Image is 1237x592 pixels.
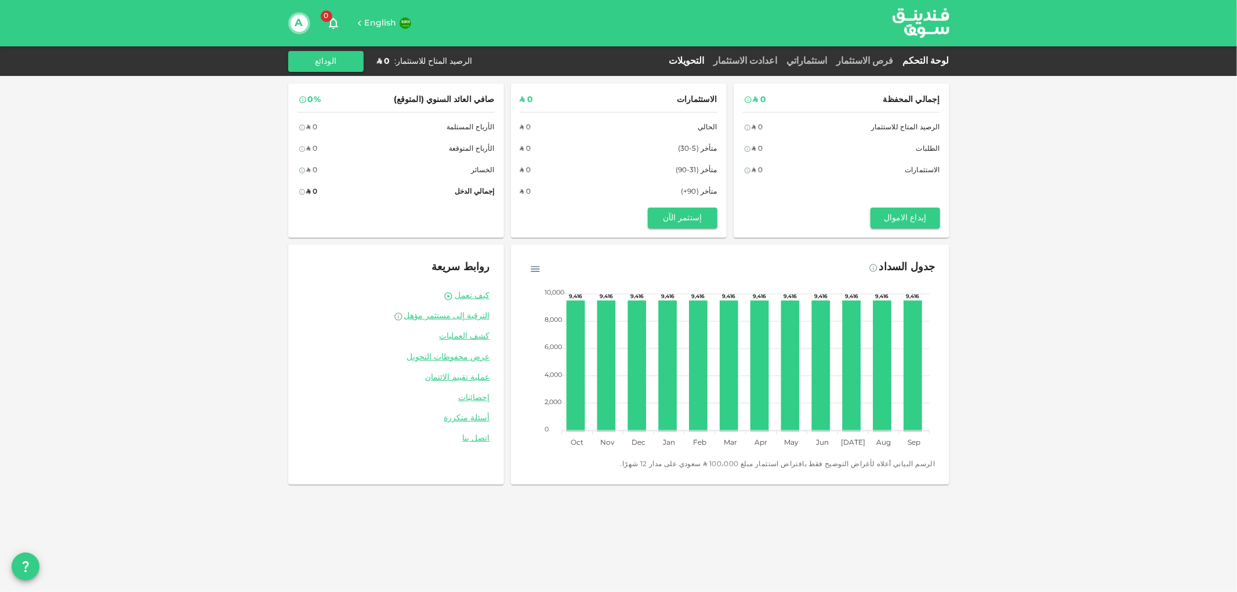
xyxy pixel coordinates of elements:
[400,17,411,29] img: flag-sa.b9a346574cdc8950dd34b50780441f57.svg
[302,331,490,342] a: كشف العمليات
[321,10,332,22] span: 0
[840,440,865,446] tspan: [DATE]
[395,56,473,67] div: الرصيد المتاح للاستثمار :
[544,399,561,405] tspan: 2,000
[288,51,364,72] button: الودائع
[752,165,763,177] div: ʢ 0
[600,440,615,446] tspan: Nov
[455,186,494,198] span: إجمالي الدخل
[916,143,940,155] span: الطلبات
[307,122,317,134] div: ʢ 0
[870,208,940,228] button: إيداع الاموال
[677,93,717,107] span: الاستثمارات
[308,93,321,107] div: 0%
[302,393,490,404] a: إحصائيات
[12,553,39,580] button: question
[879,259,935,277] div: جدول السداد
[520,186,531,198] div: ʢ 0
[302,433,490,444] a: اتصل بنا
[520,165,531,177] div: ʢ 0
[631,440,645,446] tspan: Dec
[709,57,782,66] a: اعدادت الاستثمار
[784,440,799,446] tspan: May
[520,122,531,134] div: ʢ 0
[302,372,490,383] a: عملية تقييم الائتمان
[449,143,495,155] span: الأرباح المتوقعة
[525,459,935,471] span: الرسم البياني أعلاه لأغراض التوضيح فقط بافتراض استثمار مبلغ 100،000 ʢ سعودي على مدار 12 شهرًا.
[693,440,706,446] tspan: Feb
[752,122,763,134] div: ʢ 0
[754,440,767,446] tspan: Apr
[905,165,939,177] span: الاستثمارات
[832,57,898,66] a: فرص الاستثمار
[322,12,345,35] button: 0
[520,143,531,155] div: ʢ 0
[723,440,737,446] tspan: Mar
[877,1,964,45] img: logo
[544,345,561,351] tspan: 6,000
[752,143,763,155] div: ʢ 0
[302,311,490,322] a: الترقية إلى مستثمر مؤهل
[662,440,675,446] tspan: Jan
[520,93,533,107] div: ʢ 0
[871,122,939,134] span: الرصيد المتاح للاستثمار
[307,143,317,155] div: ʢ 0
[394,93,495,107] span: صافي العائد السنوي (المتوقع)
[815,440,829,446] tspan: Jun
[307,165,317,177] div: ʢ 0
[676,165,717,177] span: متأخر (31-90)
[404,312,490,320] span: الترقية إلى مستثمر مؤهل
[302,413,490,424] a: أسئلة متكررة
[883,93,940,107] span: إجمالي المحفظة
[876,440,891,446] tspan: Aug
[898,57,949,66] a: لوحة التحكم
[648,208,717,228] button: إستثمر الآن
[455,290,490,302] a: كيف تعمل
[544,290,564,296] tspan: 10,000
[681,186,717,198] span: متأخر (90+)
[665,57,709,66] a: التحويلات
[782,57,832,66] a: استثماراتي
[431,262,490,273] span: روابط سريعة
[291,14,308,32] button: A
[698,122,717,134] span: الحالي
[447,122,495,134] span: الأرباح المستلمة
[307,186,317,198] div: ʢ 0
[678,143,717,155] span: متأخر (5-30)
[753,93,766,107] div: ʢ 0
[893,1,949,45] a: logo
[471,165,495,177] span: الخسائر
[571,440,583,446] tspan: Oct
[544,427,548,433] tspan: 0
[544,372,561,378] tspan: 4,000
[908,440,920,446] tspan: Sep
[544,318,561,324] tspan: 8,000
[365,19,397,27] span: English
[302,352,490,363] a: عرض محفوظات التحويل
[378,56,390,67] div: ʢ 0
